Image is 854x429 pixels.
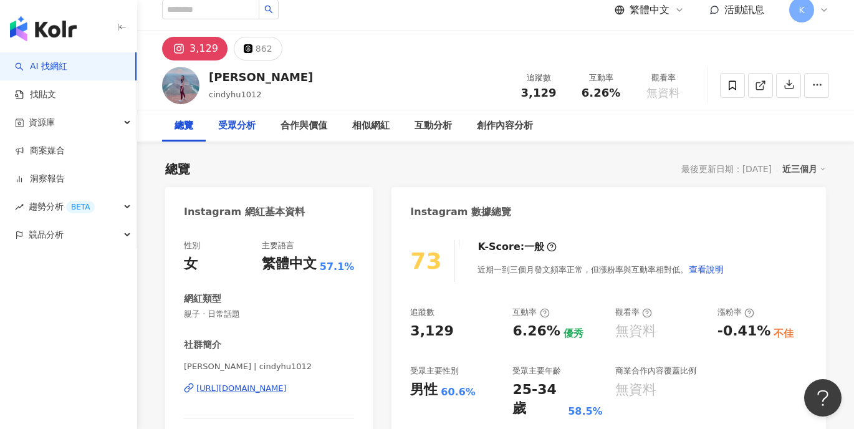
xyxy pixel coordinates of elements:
span: 3,129 [521,86,557,99]
div: 主要語言 [262,240,294,251]
div: 受眾分析 [218,118,256,133]
a: 洞察報告 [15,173,65,185]
div: 觀看率 [640,72,687,84]
div: 互動率 [577,72,625,84]
div: [URL][DOMAIN_NAME] [196,383,287,394]
div: 追蹤數 [410,307,434,318]
div: 無資料 [615,380,656,400]
div: 男性 [410,380,438,400]
div: 近期一到三個月發文頻率正常，但漲粉率與互動率相對低。 [477,257,724,282]
span: [PERSON_NAME] | cindyhu1012 [184,361,354,372]
span: 無資料 [646,87,680,99]
div: 不佳 [774,327,794,340]
span: 趨勢分析 [29,193,95,221]
div: 無資料 [615,322,656,341]
div: 3,129 [190,40,218,57]
div: 創作內容分析 [477,118,533,133]
div: BETA [66,201,95,213]
span: 查看說明 [689,264,724,274]
div: K-Score : [477,240,557,254]
button: 查看說明 [688,257,724,282]
div: 受眾主要年齡 [512,365,561,377]
span: 競品分析 [29,221,64,249]
a: searchAI 找網紅 [15,60,67,73]
div: 追蹤數 [515,72,562,84]
div: 合作與價值 [281,118,327,133]
span: 資源庫 [29,108,55,137]
span: cindyhu1012 [209,90,262,99]
span: K [799,3,804,17]
div: 25-34 歲 [512,380,565,419]
div: 6.26% [512,322,560,341]
div: 觀看率 [615,307,652,318]
div: 性別 [184,240,200,251]
div: Instagram 數據總覽 [410,205,511,219]
div: 58.5% [568,405,603,418]
a: [URL][DOMAIN_NAME] [184,383,354,394]
img: KOL Avatar [162,67,199,104]
span: 繁體中文 [630,3,669,17]
div: 漲粉率 [717,307,754,318]
div: 受眾主要性別 [410,365,459,377]
div: Instagram 網紅基本資料 [184,205,305,219]
a: 商案媒合 [15,145,65,157]
iframe: Help Scout Beacon - Open [804,379,842,417]
div: -0.41% [717,322,770,341]
div: 一般 [524,240,544,254]
div: [PERSON_NAME] [209,69,313,85]
span: 親子 · 日常話題 [184,309,354,320]
div: 社群簡介 [184,339,221,352]
span: 57.1% [320,260,355,274]
span: 6.26% [582,87,620,99]
div: 73 [410,248,441,274]
div: 商業合作內容覆蓋比例 [615,365,696,377]
div: 優秀 [564,327,583,340]
div: 繁體中文 [262,254,317,274]
div: 總覽 [165,160,190,178]
span: search [264,5,273,14]
span: 活動訊息 [724,4,764,16]
span: rise [15,203,24,211]
div: 862 [256,40,272,57]
div: 60.6% [441,385,476,399]
div: 3,129 [410,322,454,341]
div: 互動率 [512,307,549,318]
div: 近三個月 [782,161,826,177]
button: 3,129 [162,37,228,60]
div: 網紅類型 [184,292,221,306]
div: 女 [184,254,198,274]
img: logo [10,16,77,41]
div: 互動分析 [415,118,452,133]
a: 找貼文 [15,89,56,101]
div: 相似網紅 [352,118,390,133]
div: 最後更新日期：[DATE] [681,164,772,174]
div: 總覽 [175,118,193,133]
button: 862 [234,37,282,60]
